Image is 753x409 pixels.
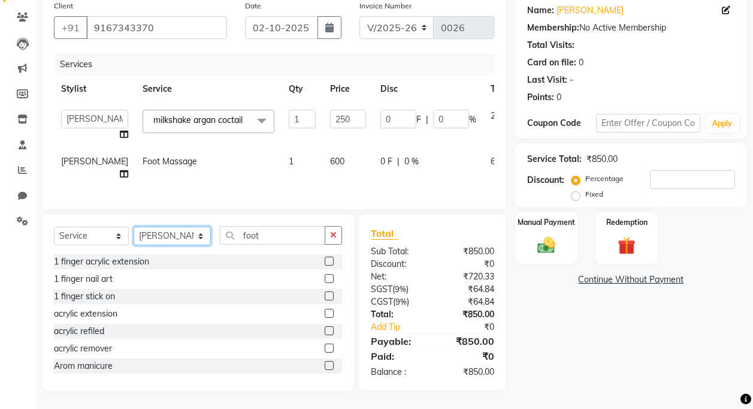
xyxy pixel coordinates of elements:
a: Continue Without Payment [518,273,745,286]
th: Total [483,76,518,103]
span: F [416,113,421,126]
span: 1 [289,156,294,167]
img: _gift.svg [612,235,641,257]
span: 250 [491,110,505,121]
a: x [243,115,248,125]
div: Balance : [362,366,433,378]
div: ₹850.00 [433,245,503,258]
div: Total: [362,308,433,321]
th: Stylist [54,76,135,103]
div: ₹64.84 [433,283,503,296]
div: ( ) [362,283,433,296]
span: milkshake argan coctail [153,115,243,125]
div: Coupon Code [527,117,597,130]
span: CGST [371,296,393,307]
div: ( ) [362,296,433,308]
div: - [570,74,573,86]
div: Net: [362,270,433,283]
th: Qty [282,76,323,103]
a: Add Tip [362,321,444,333]
span: | [426,113,428,126]
span: 600 [491,156,505,167]
span: SGST [371,284,392,294]
div: acrylic remover [54,342,112,355]
div: Services [55,53,503,76]
input: Search by Name/Mobile/Email/Code [86,16,227,39]
div: Sub Total: [362,245,433,258]
div: ₹64.84 [433,296,503,308]
span: 0 F [380,155,392,168]
div: 1 finger acrylic extension [54,255,149,268]
div: acrylic refiled [54,325,104,338]
div: acrylic extension [54,308,117,320]
div: Discount: [362,258,433,270]
span: [PERSON_NAME] [61,156,128,167]
div: Name: [527,4,554,17]
label: Manual Payment [518,217,575,228]
div: Payable: [362,334,433,348]
label: Percentage [585,173,624,184]
label: Invoice Number [359,1,412,11]
div: 1 finger stick on [54,290,115,303]
div: Total Visits: [527,39,574,52]
button: +91 [54,16,87,39]
div: Membership: [527,22,579,34]
span: 0 % [404,155,419,168]
button: Apply [705,115,739,133]
div: ₹850.00 [433,334,503,348]
label: Redemption [606,217,648,228]
img: _cash.svg [532,235,561,255]
span: 9% [395,297,407,306]
span: 9% [395,284,406,294]
div: ₹0 [444,321,503,333]
div: Points: [527,91,554,104]
div: 0 [557,91,561,104]
label: Fixed [585,189,603,200]
div: Card on file: [527,56,576,69]
div: ₹0 [433,258,503,270]
div: 0 [579,56,583,69]
a: [PERSON_NAME] [557,4,624,17]
div: Last Visit: [527,74,567,86]
div: Service Total: [527,153,582,166]
div: ₹720.33 [433,270,503,283]
span: Foot Massage [143,156,197,167]
div: ₹850.00 [586,153,618,166]
th: Disc [373,76,483,103]
div: ₹850.00 [433,366,503,378]
div: No Active Membership [527,22,735,34]
input: Enter Offer / Coupon Code [596,114,700,133]
div: Discount: [527,174,564,187]
th: Service [135,76,282,103]
div: ₹0 [433,349,503,363]
span: Total [371,227,398,240]
div: 1 finger nail art [54,273,113,285]
label: Date [245,1,261,11]
div: Paid: [362,349,433,363]
div: Arom manicure [54,360,113,372]
label: Client [54,1,73,11]
span: % [469,113,476,126]
th: Price [323,76,373,103]
span: | [397,155,400,168]
span: 600 [330,156,344,167]
div: ₹850.00 [433,308,503,321]
input: Search or Scan [220,226,325,245]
